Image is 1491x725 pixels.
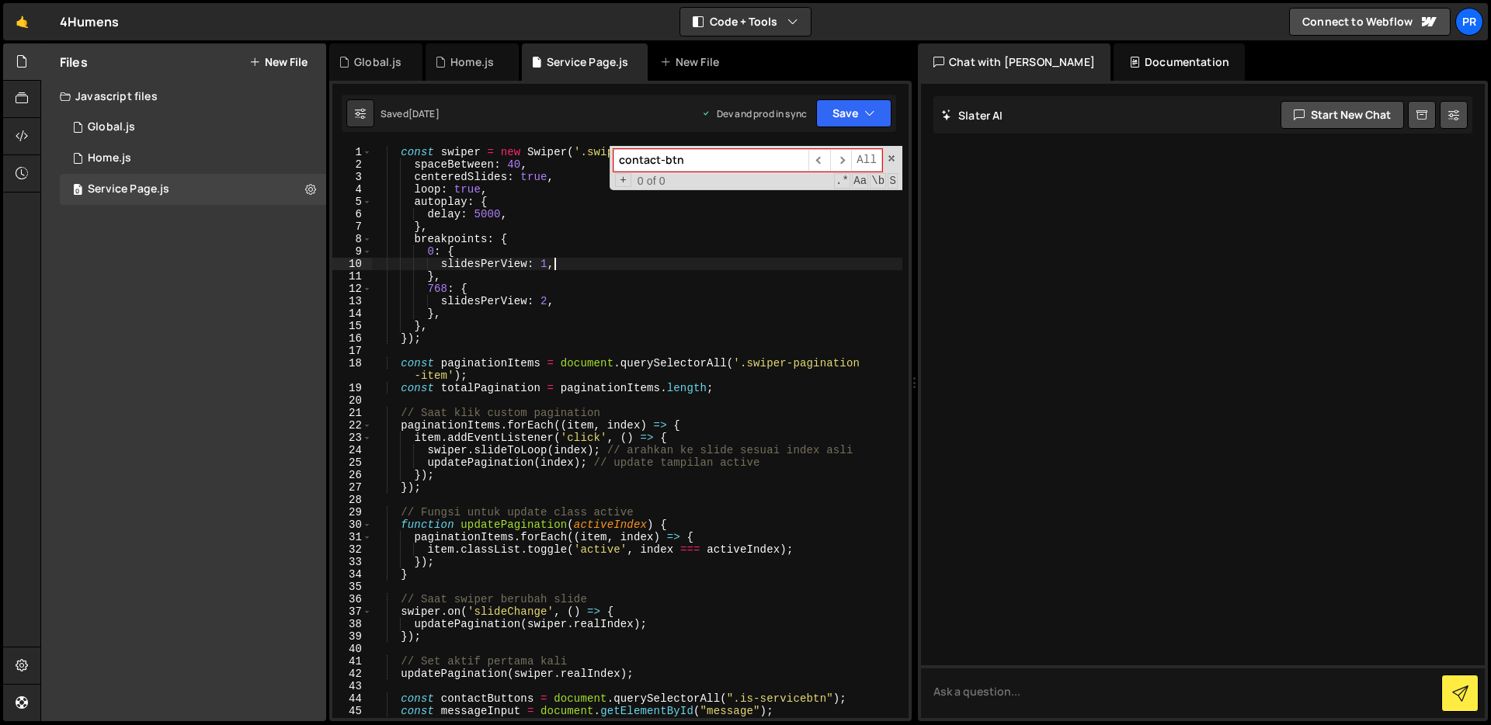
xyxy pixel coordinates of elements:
[60,174,326,205] div: 16379/44318.js
[332,630,372,643] div: 39
[332,543,372,556] div: 32
[41,81,326,112] div: Javascript files
[888,173,898,189] span: Search In Selection
[450,54,494,70] div: Home.js
[615,173,631,187] span: Toggle Replace mode
[851,149,882,172] span: Alt-Enter
[852,173,868,189] span: CaseSensitive Search
[660,54,725,70] div: New File
[701,107,807,120] div: Dev and prod in sync
[332,320,372,332] div: 15
[680,8,811,36] button: Code + Tools
[88,182,169,196] div: Service Page.js
[3,3,41,40] a: 🤙
[332,618,372,630] div: 38
[332,220,372,233] div: 7
[613,149,808,172] input: Search for
[332,158,372,171] div: 2
[332,183,372,196] div: 4
[547,54,628,70] div: Service Page.js
[332,705,372,717] div: 45
[1114,43,1245,81] div: Documentation
[332,146,372,158] div: 1
[381,107,440,120] div: Saved
[1289,8,1451,36] a: Connect to Webflow
[631,175,672,187] span: 0 of 0
[332,357,372,382] div: 18
[88,120,135,134] div: Global.js
[60,54,88,71] h2: Files
[60,143,326,174] div: 16379/44317.js
[332,382,372,394] div: 19
[88,151,131,165] div: Home.js
[332,605,372,618] div: 37
[332,456,372,469] div: 25
[816,99,891,127] button: Save
[332,432,372,444] div: 23
[332,307,372,320] div: 14
[332,270,372,283] div: 11
[1281,101,1404,129] button: Start new chat
[808,149,830,172] span: ​
[332,556,372,568] div: 33
[332,655,372,668] div: 41
[1455,8,1483,36] a: Pr
[870,173,886,189] span: Whole Word Search
[332,233,372,245] div: 8
[354,54,401,70] div: Global.js
[60,112,326,143] div: 16379/44316.js
[332,469,372,481] div: 26
[332,171,372,183] div: 3
[332,494,372,506] div: 28
[408,107,440,120] div: [DATE]
[332,394,372,407] div: 20
[332,519,372,531] div: 30
[332,295,372,307] div: 13
[73,185,82,197] span: 0
[332,345,372,357] div: 17
[332,481,372,494] div: 27
[332,643,372,655] div: 40
[332,593,372,605] div: 36
[918,43,1110,81] div: Chat with [PERSON_NAME]
[332,692,372,705] div: 44
[332,407,372,419] div: 21
[332,506,372,519] div: 29
[830,149,852,172] span: ​
[941,108,1003,123] h2: Slater AI
[332,680,372,692] div: 43
[332,581,372,593] div: 35
[332,258,372,270] div: 10
[332,668,372,680] div: 42
[332,444,372,456] div: 24
[249,56,308,68] button: New File
[332,245,372,258] div: 9
[332,568,372,581] div: 34
[332,196,372,208] div: 5
[834,173,850,189] span: RegExp Search
[332,283,372,295] div: 12
[332,419,372,432] div: 22
[332,332,372,345] div: 16
[332,208,372,220] div: 6
[60,12,119,31] div: 4Humens
[332,531,372,543] div: 31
